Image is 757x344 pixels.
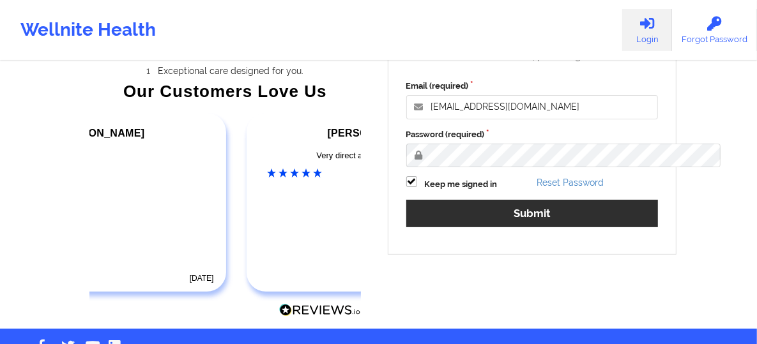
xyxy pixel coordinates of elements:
[406,95,659,119] input: Email address
[190,274,214,283] time: [DATE]
[268,149,477,162] div: Very direct and down to earth!
[622,9,672,51] a: Login
[89,85,361,98] div: Our Customers Love Us
[279,304,361,320] a: Reviews.io Logo
[425,178,498,191] label: Keep me signed in
[406,128,659,141] label: Password (required)
[56,128,144,138] span: [PERSON_NAME]
[279,304,361,317] img: Reviews.io Logo
[101,66,361,76] li: Exceptional care designed for you.
[406,80,659,93] label: Email (required)
[672,9,757,51] a: Forgot Password
[406,200,659,227] button: Submit
[328,128,416,138] span: [PERSON_NAME]
[397,51,668,62] div: Welcome back, please sign in
[537,177,604,188] a: Reset Password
